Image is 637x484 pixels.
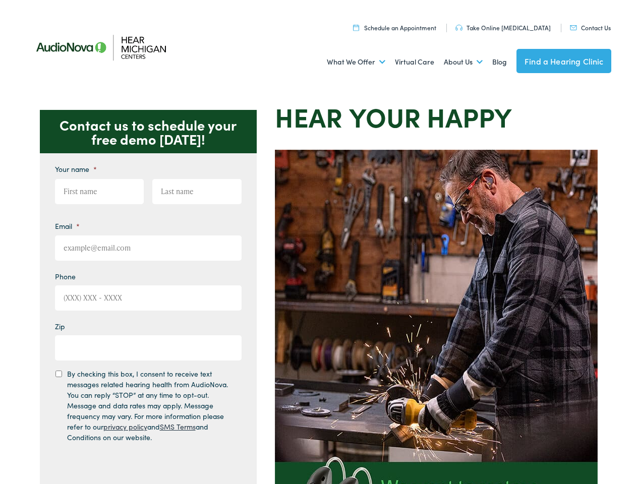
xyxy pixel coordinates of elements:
input: Last name [152,179,242,204]
strong: your Happy [349,98,512,135]
input: example@email.com [55,235,242,261]
a: Contact Us [570,23,611,32]
label: Your name [55,164,97,173]
img: utility icon [455,25,462,31]
a: Find a Hearing Clinic [516,49,611,73]
a: Blog [492,43,507,81]
img: utility icon [353,24,359,31]
a: Schedule an Appointment [353,23,436,32]
p: Contact us to schedule your free demo [DATE]! [40,110,257,153]
strong: Hear [275,98,342,135]
label: Email [55,221,80,230]
input: First name [55,179,144,204]
a: About Us [444,43,483,81]
label: Phone [55,272,76,281]
a: What We Offer [327,43,385,81]
a: privacy policy [103,421,147,432]
label: By checking this box, I consent to receive text messages related hearing health from AudioNova. Y... [67,369,233,443]
img: utility icon [570,25,577,30]
input: (XXX) XXX - XXXX [55,285,242,311]
a: Take Online [MEDICAL_DATA] [455,23,551,32]
a: SMS Terms [160,421,196,432]
label: Zip [55,322,65,331]
a: Virtual Care [395,43,434,81]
